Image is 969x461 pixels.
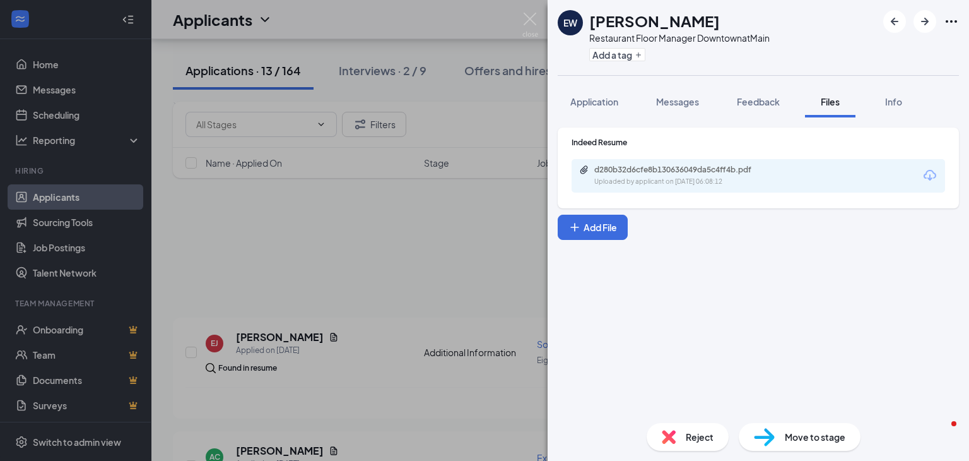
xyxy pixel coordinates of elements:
svg: Download [922,168,937,183]
a: Paperclipd280b32d6cfe8b130636049da5c4ff4b.pdfUploaded by applicant on [DATE] 06:08:12 [579,165,784,187]
button: ArrowRight [913,10,936,33]
div: Indeed Resume [572,137,945,148]
div: Restaurant Floor Manager Downtown at Main [589,32,770,44]
span: Files [821,96,840,107]
button: Add FilePlus [558,215,628,240]
span: Feedback [737,96,780,107]
div: d280b32d6cfe8b130636049da5c4ff4b.pdf [594,165,771,175]
span: Info [885,96,902,107]
button: ArrowLeftNew [883,10,906,33]
span: Move to stage [785,430,845,444]
svg: ArrowRight [917,14,932,29]
h1: [PERSON_NAME] [589,10,720,32]
svg: Paperclip [579,165,589,175]
svg: ArrowLeftNew [887,14,902,29]
span: Reject [686,430,714,444]
button: PlusAdd a tag [589,48,645,61]
span: Application [570,96,618,107]
iframe: Intercom live chat [926,418,956,448]
svg: Ellipses [944,14,959,29]
span: Messages [656,96,699,107]
div: Uploaded by applicant on [DATE] 06:08:12 [594,177,784,187]
div: EW [563,16,577,29]
svg: Plus [568,221,581,234]
svg: Plus [635,51,642,59]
